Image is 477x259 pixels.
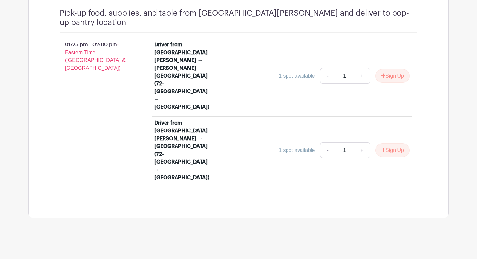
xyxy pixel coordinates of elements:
h4: Pick-up food, supplies, and table from [GEOGRAPHIC_DATA][PERSON_NAME] and deliver to pop-up pantr... [60,8,417,27]
div: Driver from [GEOGRAPHIC_DATA][PERSON_NAME] → [GEOGRAPHIC_DATA] (72-[GEOGRAPHIC_DATA] → [GEOGRAPHI... [154,119,211,181]
p: 01:25 pm - 02:00 pm [49,38,144,75]
span: - Eastern Time ([GEOGRAPHIC_DATA] & [GEOGRAPHIC_DATA]) [65,42,126,71]
div: Driver from [GEOGRAPHIC_DATA][PERSON_NAME] → [PERSON_NAME][GEOGRAPHIC_DATA] (72-[GEOGRAPHIC_DATA]... [154,41,211,111]
a: + [354,68,370,84]
a: + [354,142,370,158]
a: - [320,68,335,84]
button: Sign Up [375,69,410,83]
button: Sign Up [375,143,410,157]
div: 1 spot available [279,72,315,80]
a: - [320,142,335,158]
div: 1 spot available [279,146,315,154]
